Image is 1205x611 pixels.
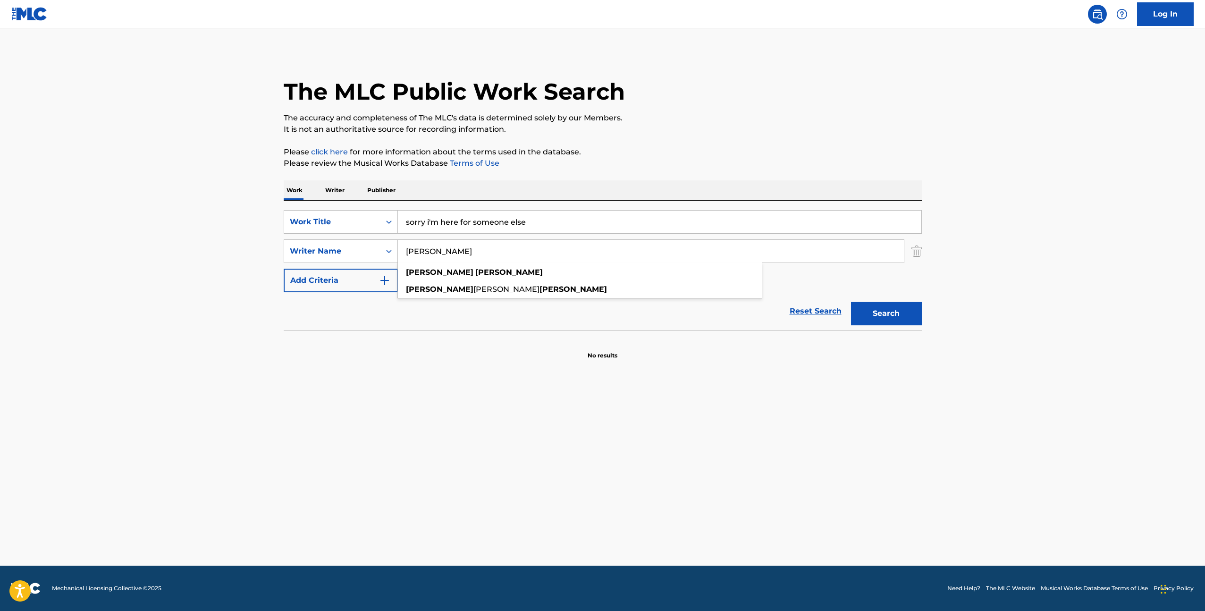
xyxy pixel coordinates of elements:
[1161,575,1166,603] div: Drag
[851,302,922,325] button: Search
[284,77,625,106] h1: The MLC Public Work Search
[364,180,398,200] p: Publisher
[322,180,347,200] p: Writer
[1041,584,1148,593] a: Musical Works Database Terms of Use
[947,584,980,593] a: Need Help?
[911,239,922,263] img: Delete Criterion
[475,268,543,277] strong: [PERSON_NAME]
[448,159,499,168] a: Terms of Use
[311,147,348,156] a: click here
[539,285,607,294] strong: [PERSON_NAME]
[379,275,390,286] img: 9d2ae6d4665cec9f34b9.svg
[1137,2,1194,26] a: Log In
[588,340,617,360] p: No results
[284,124,922,135] p: It is not an authoritative source for recording information.
[284,112,922,124] p: The accuracy and completeness of The MLC's data is determined solely by our Members.
[1112,5,1131,24] div: Help
[1088,5,1107,24] a: Public Search
[473,285,539,294] span: [PERSON_NAME]
[1154,584,1194,593] a: Privacy Policy
[1158,566,1205,611] iframe: Chat Widget
[284,210,922,330] form: Search Form
[406,285,473,294] strong: [PERSON_NAME]
[406,268,473,277] strong: [PERSON_NAME]
[986,584,1035,593] a: The MLC Website
[11,583,41,594] img: logo
[52,584,161,593] span: Mechanical Licensing Collective © 2025
[284,158,922,169] p: Please review the Musical Works Database
[11,7,48,21] img: MLC Logo
[1092,8,1103,20] img: search
[290,216,375,228] div: Work Title
[785,301,846,322] a: Reset Search
[284,269,398,292] button: Add Criteria
[284,146,922,158] p: Please for more information about the terms used in the database.
[284,180,305,200] p: Work
[1116,8,1128,20] img: help
[290,246,375,257] div: Writer Name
